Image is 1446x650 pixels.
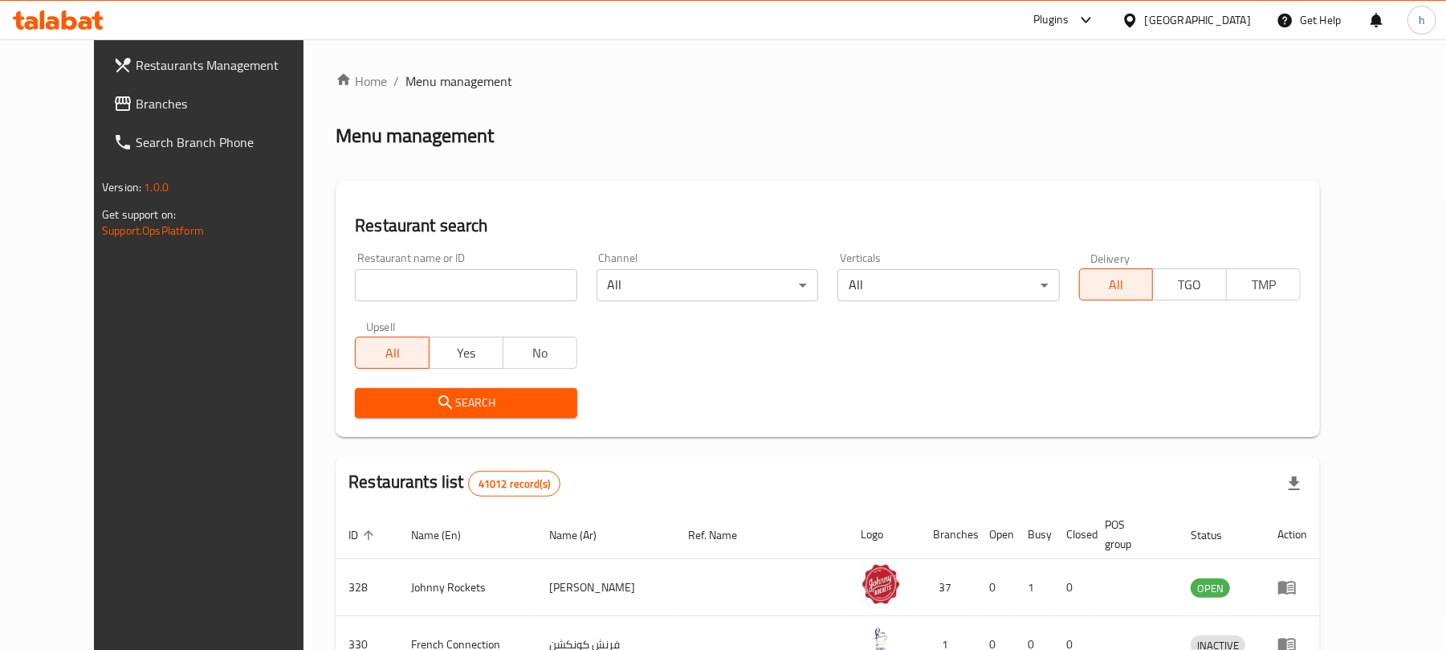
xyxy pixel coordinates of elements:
[1105,515,1159,554] span: POS group
[469,476,560,492] span: 41012 record(s)
[1233,273,1294,296] span: TMP
[1277,578,1307,597] div: Menu
[1015,510,1053,559] th: Busy
[368,393,564,413] span: Search
[837,269,1059,301] div: All
[689,525,759,545] span: Ref. Name
[411,525,482,545] span: Name (En)
[1191,579,1230,598] span: OPEN
[549,525,617,545] span: Name (Ar)
[144,177,169,198] span: 1.0.0
[336,123,494,149] h2: Menu management
[100,46,336,84] a: Restaurants Management
[102,177,141,198] span: Version:
[503,337,577,369] button: No
[336,72,1320,91] nav: breadcrumb
[100,84,336,123] a: Branches
[136,55,323,75] span: Restaurants Management
[348,470,560,497] h2: Restaurants list
[100,123,336,161] a: Search Branch Phone
[861,564,901,604] img: Johnny Rockets
[1419,11,1425,29] span: h
[336,559,398,616] td: 328
[920,510,976,559] th: Branches
[1015,559,1053,616] td: 1
[136,133,323,152] span: Search Branch Phone
[362,341,423,365] span: All
[102,220,204,241] a: Support.OpsPlatform
[1053,510,1092,559] th: Closed
[1265,510,1320,559] th: Action
[348,525,379,545] span: ID
[1145,11,1251,29] div: [GEOGRAPHIC_DATA]
[393,72,399,91] li: /
[398,559,536,616] td: Johnny Rockets
[366,321,396,332] label: Upsell
[1191,578,1230,598] div: OPEN
[1033,10,1069,30] div: Plugins
[1053,559,1092,616] td: 0
[1159,273,1220,296] span: TGO
[1086,273,1147,296] span: All
[597,269,818,301] div: All
[1191,525,1243,545] span: Status
[1079,268,1154,300] button: All
[136,94,323,113] span: Branches
[510,341,571,365] span: No
[355,388,576,418] button: Search
[1226,268,1301,300] button: TMP
[976,559,1015,616] td: 0
[355,337,430,369] button: All
[429,337,503,369] button: Yes
[436,341,497,365] span: Yes
[355,269,576,301] input: Search for restaurant name or ID..
[536,559,676,616] td: [PERSON_NAME]
[405,72,512,91] span: Menu management
[1152,268,1227,300] button: TGO
[355,214,1301,238] h2: Restaurant search
[102,204,176,225] span: Get support on:
[848,510,920,559] th: Logo
[336,72,387,91] a: Home
[976,510,1015,559] th: Open
[1090,252,1130,264] label: Delivery
[468,471,560,497] div: Total records count
[1275,464,1314,503] div: Export file
[920,559,976,616] td: 37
